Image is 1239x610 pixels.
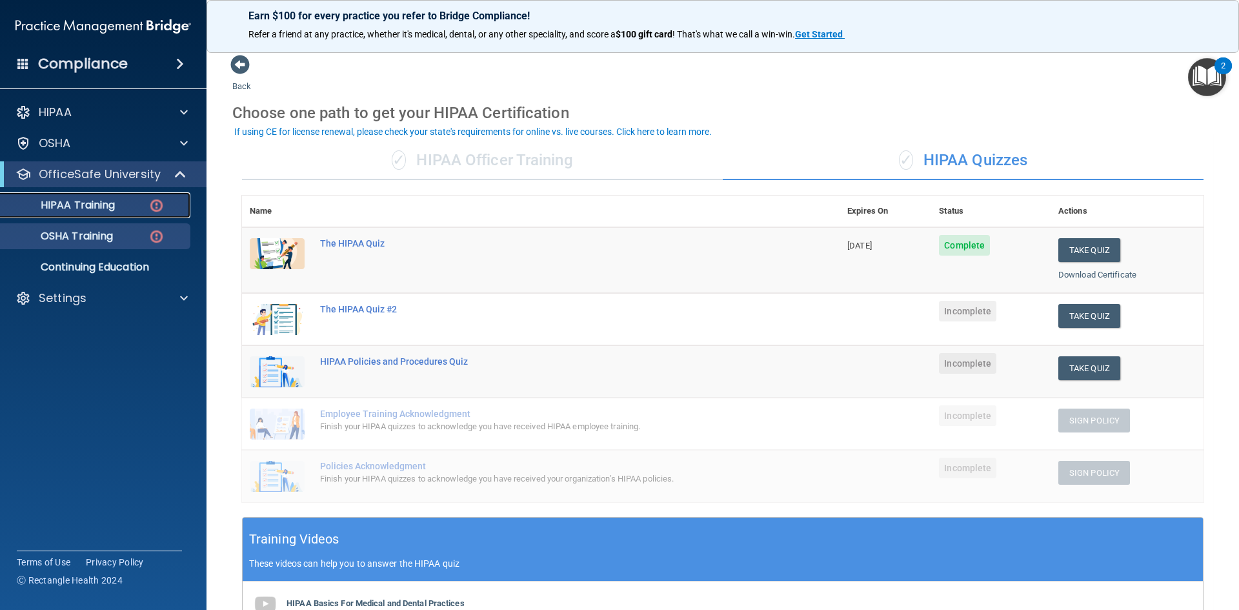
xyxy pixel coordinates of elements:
[8,230,113,243] p: OSHA Training
[320,409,775,419] div: Employee Training Acknowledgment
[840,196,931,227] th: Expires On
[17,556,70,569] a: Terms of Use
[1058,238,1120,262] button: Take Quiz
[148,198,165,214] img: danger-circle.6113f641.png
[672,29,795,39] span: ! That's what we call a win-win.
[1058,356,1120,380] button: Take Quiz
[39,167,161,182] p: OfficeSafe University
[15,136,188,151] a: OSHA
[232,125,714,138] button: If using CE for license renewal, please check your state's requirements for online vs. live cours...
[39,105,72,120] p: HIPAA
[248,10,1197,22] p: Earn $100 for every practice you refer to Bridge Compliance!
[939,405,996,426] span: Incomplete
[320,461,775,471] div: Policies Acknowledgment
[795,29,843,39] strong: Get Started
[38,55,128,73] h4: Compliance
[320,238,775,249] div: The HIPAA Quiz
[249,558,1196,569] p: These videos can help you to answer the HIPAA quiz
[939,235,990,256] span: Complete
[1188,58,1226,96] button: Open Resource Center, 2 new notifications
[8,199,115,212] p: HIPAA Training
[1058,461,1130,485] button: Sign Policy
[1221,66,1225,83] div: 2
[15,14,191,39] img: PMB logo
[939,458,996,478] span: Incomplete
[8,261,185,274] p: Continuing Education
[1058,270,1136,280] a: Download Certificate
[795,29,845,39] a: Get Started
[249,528,339,551] h5: Training Videos
[392,150,406,170] span: ✓
[287,598,465,608] b: HIPAA Basics For Medical and Dental Practices
[320,304,775,314] div: The HIPAA Quiz #2
[232,94,1213,132] div: Choose one path to get your HIPAA Certification
[15,290,188,306] a: Settings
[248,29,616,39] span: Refer a friend at any practice, whether it's medical, dental, or any other speciality, and score a
[931,196,1051,227] th: Status
[234,127,712,136] div: If using CE for license renewal, please check your state's requirements for online vs. live cours...
[232,66,251,91] a: Back
[1058,304,1120,328] button: Take Quiz
[320,356,775,367] div: HIPAA Policies and Procedures Quiz
[939,353,996,374] span: Incomplete
[39,290,86,306] p: Settings
[15,167,187,182] a: OfficeSafe University
[242,141,723,180] div: HIPAA Officer Training
[17,574,123,587] span: Ⓒ Rectangle Health 2024
[723,141,1204,180] div: HIPAA Quizzes
[15,105,188,120] a: HIPAA
[939,301,996,321] span: Incomplete
[1058,409,1130,432] button: Sign Policy
[86,556,144,569] a: Privacy Policy
[1051,196,1204,227] th: Actions
[899,150,913,170] span: ✓
[320,419,775,434] div: Finish your HIPAA quizzes to acknowledge you have received HIPAA employee training.
[847,241,872,250] span: [DATE]
[320,471,775,487] div: Finish your HIPAA quizzes to acknowledge you have received your organization’s HIPAA policies.
[39,136,71,151] p: OSHA
[616,29,672,39] strong: $100 gift card
[148,229,165,245] img: danger-circle.6113f641.png
[242,196,312,227] th: Name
